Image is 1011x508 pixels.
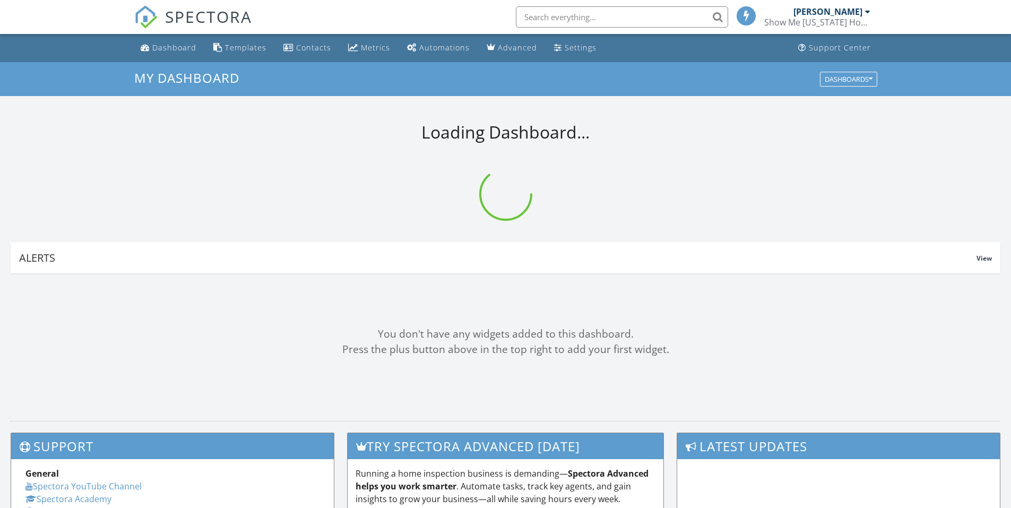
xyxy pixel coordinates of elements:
a: Contacts [279,38,335,58]
div: Show Me Missouri Home Inspections LLC. [764,17,870,28]
div: Advanced [498,42,537,53]
h3: Support [11,433,334,459]
input: Search everything... [516,6,728,28]
a: Advanced [482,38,541,58]
a: Settings [550,38,601,58]
p: Running a home inspection business is demanding— . Automate tasks, track key agents, and gain ins... [356,467,656,505]
div: Support Center [809,42,871,53]
a: Spectora Academy [25,493,111,505]
span: SPECTORA [165,5,252,28]
div: Automations [419,42,470,53]
div: Dashboards [825,75,872,83]
strong: Spectora Advanced helps you work smarter [356,468,649,492]
a: Templates [209,38,271,58]
div: Alerts [19,251,977,265]
a: Metrics [344,38,394,58]
button: Dashboards [820,72,877,87]
strong: General [25,468,59,479]
div: Dashboard [152,42,196,53]
a: Dashboard [136,38,201,58]
img: The Best Home Inspection Software - Spectora [134,5,158,29]
a: Spectora YouTube Channel [25,480,142,492]
a: SPECTORA [134,14,252,37]
span: View [977,254,992,263]
div: Press the plus button above in the top right to add your first widget. [11,342,1000,357]
a: Automations (Basic) [403,38,474,58]
div: [PERSON_NAME] [793,6,862,17]
h3: Try spectora advanced [DATE] [348,433,664,459]
div: Metrics [361,42,390,53]
div: Settings [565,42,597,53]
div: Contacts [296,42,331,53]
div: Templates [225,42,266,53]
span: My Dashboard [134,69,239,87]
a: Support Center [794,38,875,58]
div: You don't have any widgets added to this dashboard. [11,326,1000,342]
h3: Latest Updates [677,433,1000,459]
